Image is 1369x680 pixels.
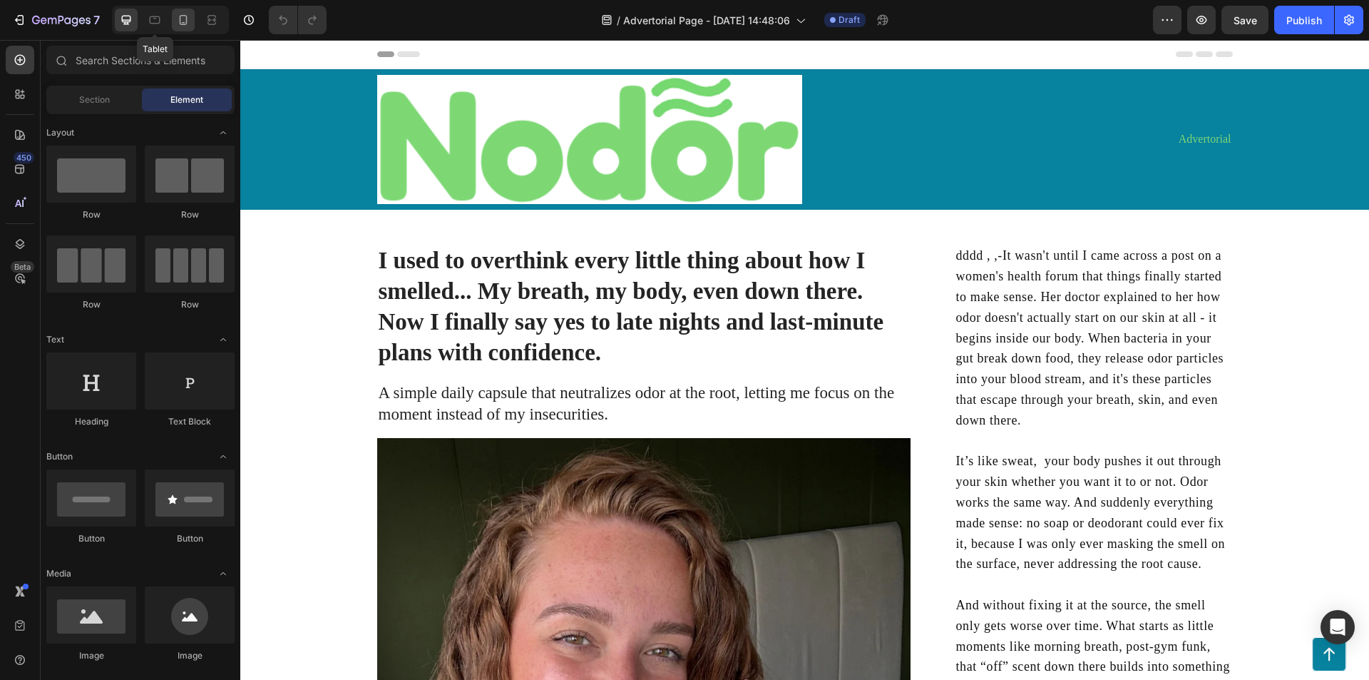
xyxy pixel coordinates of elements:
[145,208,235,221] div: Row
[145,649,235,662] div: Image
[79,93,110,106] span: Section
[6,6,106,34] button: 7
[1286,13,1322,28] div: Publish
[240,40,1369,680] iframe: Design area
[212,121,235,144] span: Toggle open
[46,450,73,463] span: Button
[1234,14,1257,26] span: Save
[1221,6,1268,34] button: Save
[145,532,235,545] div: Button
[716,205,991,390] p: dddd , ,-It wasn't until I came across a post on a women's health forum that things finally start...
[145,298,235,311] div: Row
[46,532,136,545] div: Button
[46,649,136,662] div: Image
[93,11,100,29] p: 7
[170,93,203,106] span: Element
[46,567,71,580] span: Media
[145,415,235,428] div: Text Block
[46,333,64,346] span: Text
[11,261,34,273] div: Beta
[1274,6,1334,34] button: Publish
[617,13,620,28] span: /
[46,298,136,311] div: Row
[623,13,790,28] span: Advertorial Page - [DATE] 14:48:06
[46,415,136,428] div: Heading
[212,445,235,468] span: Toggle open
[269,6,327,34] div: Undo/Redo
[137,204,670,330] h1: I used to overthink every little thing about how I smelled... My breath, my body, even down there...
[14,152,34,163] div: 450
[46,208,136,221] div: Row
[46,46,235,74] input: Search Sections & Elements
[569,92,991,107] p: Advertorial
[716,411,991,534] p: It’s like sweat, your body pushes it out through your skin whether you want it to or not. Odor wo...
[1321,610,1355,644] div: Open Intercom Messenger
[138,342,669,385] p: A simple daily capsule that neutralizes odor at the root, letting me focus on the moment instead ...
[212,562,235,585] span: Toggle open
[839,14,860,26] span: Draft
[212,328,235,351] span: Toggle open
[46,126,74,139] span: Layout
